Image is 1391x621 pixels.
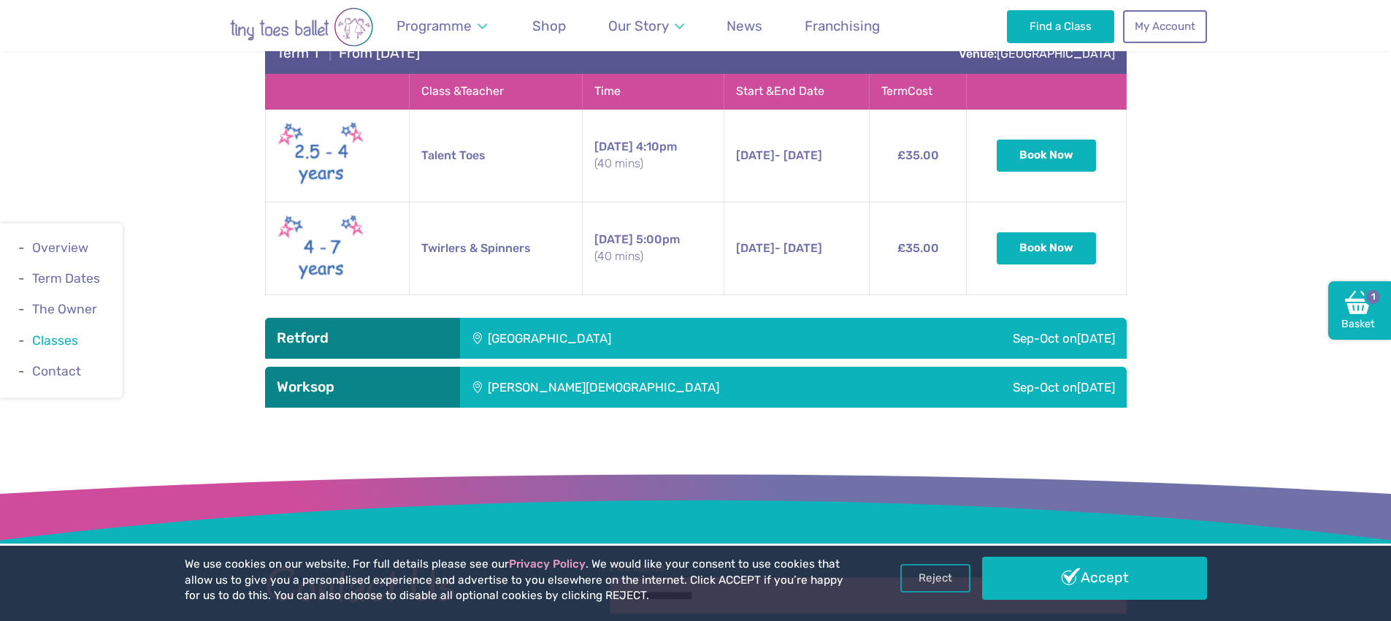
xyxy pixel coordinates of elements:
[736,241,822,255] span: - [DATE]
[870,75,967,109] th: Term Cost
[798,9,887,43] a: Franchising
[594,232,633,246] span: [DATE]
[724,75,869,109] th: Start & End Date
[1364,288,1382,305] span: 1
[594,140,633,153] span: [DATE]
[390,9,494,43] a: Programme
[1077,380,1115,395] span: [DATE]
[982,557,1207,599] a: Accept
[870,202,967,294] td: £35.00
[837,318,1127,359] div: Sep-Oct on
[277,118,365,193] img: Talent toes New (May 2025)
[805,18,880,34] span: Franchising
[1123,10,1206,42] a: My Account
[959,47,997,61] strong: Venue:
[185,7,418,47] img: tiny toes ballet
[526,9,573,43] a: Shop
[277,211,365,286] img: Twirlers & Spinners New (May 2025)
[1077,331,1115,346] span: [DATE]
[997,140,1096,172] button: Book Now
[594,248,712,264] small: (40 mins)
[582,202,724,294] td: 5:00pm
[410,75,583,109] th: Class & Teacher
[32,272,100,286] a: Term Dates
[870,109,967,202] td: £35.00
[277,45,318,61] span: Term 1
[582,75,724,109] th: Time
[185,557,849,604] p: We use cookies on our website. For full details please see our . We would like your consent to us...
[900,564,970,592] a: Reject
[736,148,775,162] span: [DATE]
[601,9,691,43] a: Our Story
[460,367,916,408] div: [PERSON_NAME][DEMOGRAPHIC_DATA]
[322,45,339,61] span: |
[32,240,88,255] a: Overview
[594,156,712,172] small: (40 mins)
[608,18,669,34] span: Our Story
[410,202,583,294] td: Twirlers & Spinners
[1007,10,1114,42] a: Find a Class
[277,378,448,396] h3: Worksop
[582,109,724,202] td: 4:10pm
[727,18,762,34] span: News
[916,367,1127,408] div: Sep-Oct on
[32,302,97,317] a: The Owner
[720,9,770,43] a: News
[509,557,586,571] a: Privacy Policy
[460,318,837,359] div: [GEOGRAPHIC_DATA]
[277,329,448,347] h3: Retford
[396,18,472,34] span: Programme
[736,148,822,162] span: - [DATE]
[736,241,775,255] span: [DATE]
[1328,281,1391,340] a: Basket1
[277,45,420,62] h4: From [DATE]
[959,47,1115,61] a: Venue:[GEOGRAPHIC_DATA]
[32,364,81,378] a: Contact
[532,18,566,34] span: Shop
[997,232,1096,264] button: Book Now
[410,109,583,202] td: Talent Toes
[32,333,78,348] a: Classes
